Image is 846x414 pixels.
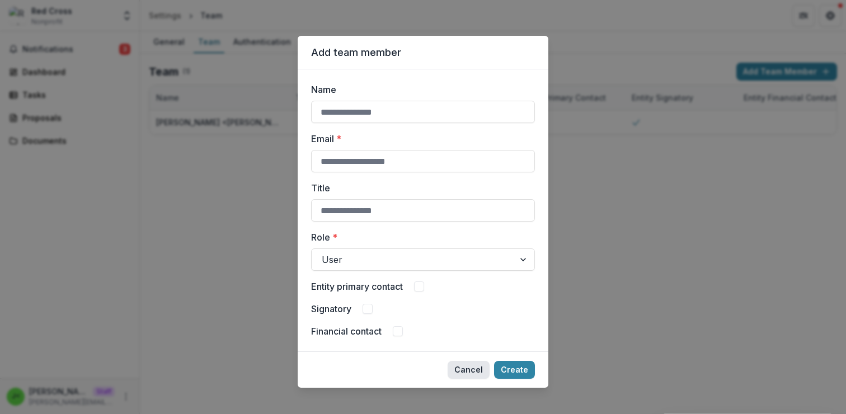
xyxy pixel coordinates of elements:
button: Create [494,361,535,379]
label: Email [311,132,528,145]
label: Financial contact [311,324,382,338]
button: Cancel [448,361,490,379]
label: Name [311,83,528,96]
header: Add team member [298,36,548,69]
label: Role [311,230,528,244]
label: Title [311,181,528,195]
label: Signatory [311,302,351,316]
label: Entity primary contact [311,280,403,293]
